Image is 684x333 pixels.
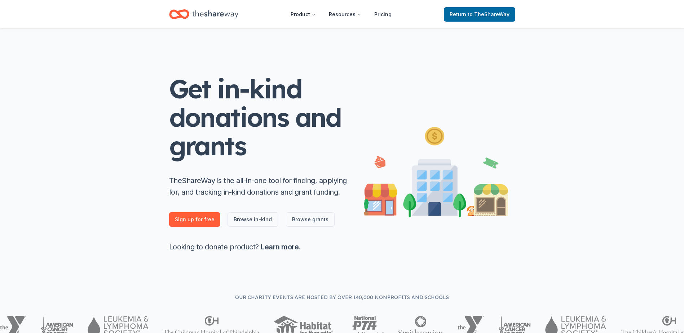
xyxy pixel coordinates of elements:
[369,7,397,22] a: Pricing
[169,6,238,23] a: Home
[286,212,335,227] a: Browse grants
[228,212,278,227] a: Browse in-kind
[468,11,509,17] span: to TheShareWay
[169,212,220,227] a: Sign up for free
[444,7,515,22] a: Returnto TheShareWay
[169,75,349,160] h1: Get in-kind donations and grants
[261,243,299,251] a: Learn more
[169,175,349,198] p: TheShareWay is the all-in-one tool for finding, applying for, and tracking in-kind donations and ...
[285,6,397,23] nav: Main
[450,10,509,19] span: Return
[285,7,322,22] button: Product
[364,124,508,217] img: Illustration for landing page
[323,7,367,22] button: Resources
[169,241,349,253] p: Looking to donate product? .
